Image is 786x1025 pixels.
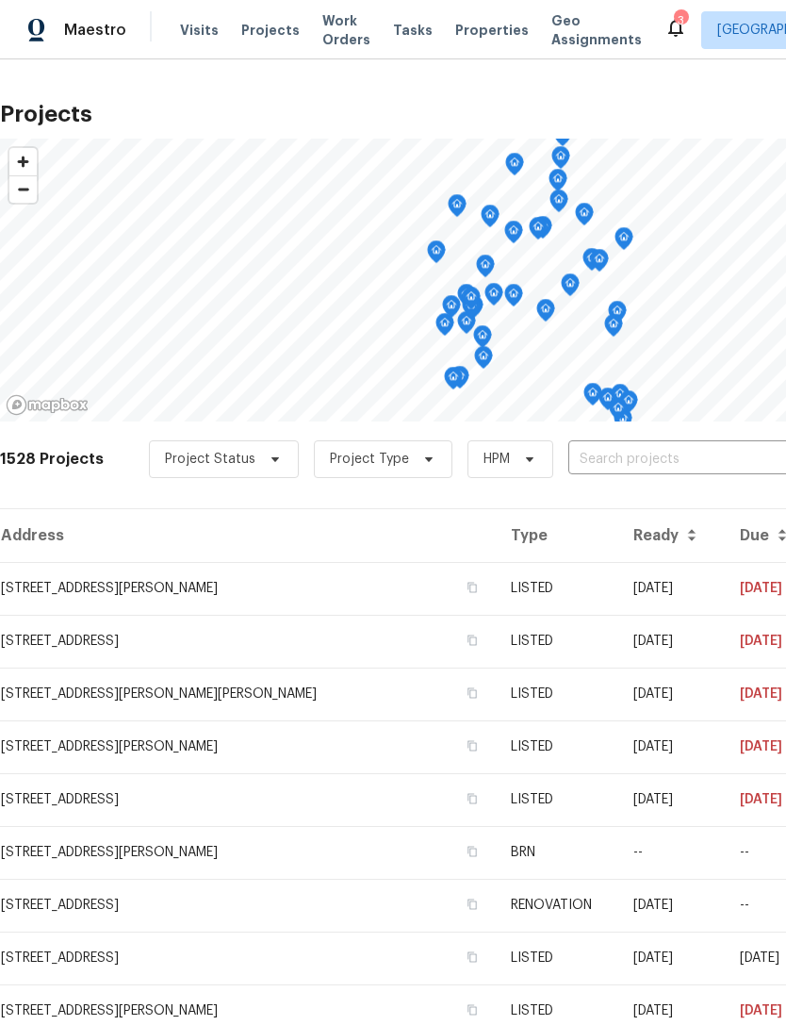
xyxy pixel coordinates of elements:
td: [DATE] [618,562,725,615]
td: -- [618,826,725,879]
th: Ready [618,509,725,562]
div: Map marker [448,194,467,223]
span: Work Orders [322,11,370,49]
td: BRN [496,826,619,879]
div: Map marker [484,283,503,312]
button: Copy Address [464,632,481,649]
td: Acq COE 2025-10-24T00:00:00.000Z [618,879,725,932]
div: Map marker [551,146,570,175]
button: Zoom in [9,148,37,175]
button: Copy Address [464,685,481,702]
button: Copy Address [464,737,481,754]
span: Projects [241,21,300,40]
button: Copy Address [464,1001,481,1018]
div: 3 [674,11,687,30]
div: Map marker [442,295,461,324]
input: Search projects [568,445,784,474]
td: LISTED [496,615,619,668]
div: Map marker [604,314,623,343]
button: Copy Address [464,579,481,596]
div: Map marker [473,325,492,355]
div: Map marker [590,249,609,278]
a: Mapbox homepage [6,394,89,416]
div: Map marker [614,227,633,256]
div: Map marker [533,216,552,245]
div: Map marker [444,367,463,396]
td: LISTED [496,720,619,773]
td: LISTED [496,773,619,826]
div: Map marker [561,273,580,303]
div: Map marker [608,301,627,330]
div: Map marker [536,299,555,328]
td: LISTED [496,668,619,720]
button: Copy Address [464,790,481,807]
button: Copy Address [464,949,481,966]
div: Map marker [462,287,481,316]
button: Copy Address [464,843,481,860]
span: Geo Assignments [551,11,642,49]
td: [DATE] [618,615,725,668]
div: Map marker [476,255,495,284]
span: HPM [483,450,510,469]
div: Map marker [529,217,548,246]
div: Map marker [450,366,469,395]
th: Type [496,509,619,562]
span: Project Type [330,450,409,469]
div: Map marker [435,313,454,342]
td: [DATE] [618,720,725,773]
td: RENOVATION [496,879,619,932]
div: Map marker [474,346,493,375]
div: Map marker [583,383,602,412]
div: Map marker [427,240,446,270]
div: Map marker [549,169,567,198]
div: Map marker [457,284,476,313]
div: Map marker [611,384,630,413]
span: Maestro [64,21,126,40]
td: LISTED [496,562,619,615]
div: Map marker [505,153,524,182]
div: Map marker [481,205,499,234]
div: Map marker [504,221,523,250]
span: Tasks [393,24,433,37]
div: Map marker [619,390,638,420]
div: Map marker [582,248,601,277]
div: Map marker [457,311,476,340]
button: Zoom out [9,175,37,203]
div: Map marker [504,284,523,313]
div: Map marker [609,398,628,427]
div: Map marker [549,190,568,219]
span: Project Status [165,450,255,469]
td: [DATE] [618,773,725,826]
span: Visits [180,21,219,40]
td: [DATE] [618,932,725,984]
div: Map marker [575,203,594,232]
td: LISTED [496,932,619,984]
span: Zoom out [9,176,37,203]
div: Map marker [598,388,617,417]
td: [DATE] [618,668,725,720]
button: Copy Address [464,896,481,913]
span: Properties [455,21,529,40]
